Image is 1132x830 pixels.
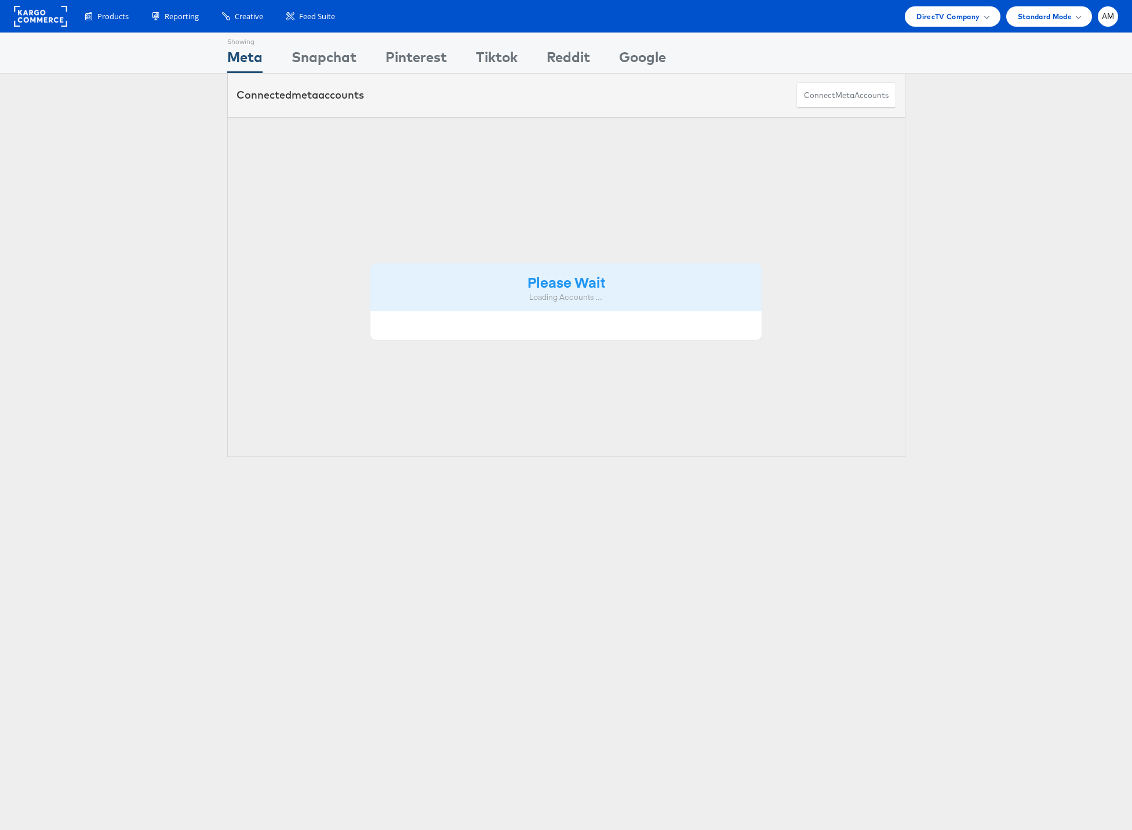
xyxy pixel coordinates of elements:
[527,272,605,291] strong: Please Wait
[379,292,754,303] div: Loading Accounts ....
[1018,10,1072,23] span: Standard Mode
[619,47,666,73] div: Google
[299,11,335,22] span: Feed Suite
[292,47,356,73] div: Snapchat
[385,47,447,73] div: Pinterest
[227,47,263,73] div: Meta
[1102,13,1115,20] span: AM
[236,88,364,103] div: Connected accounts
[835,90,854,101] span: meta
[97,11,129,22] span: Products
[476,47,518,73] div: Tiktok
[796,82,896,108] button: ConnectmetaAccounts
[916,10,980,23] span: DirecTV Company
[292,88,318,102] span: meta
[547,47,590,73] div: Reddit
[235,11,263,22] span: Creative
[165,11,199,22] span: Reporting
[227,33,263,47] div: Showing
